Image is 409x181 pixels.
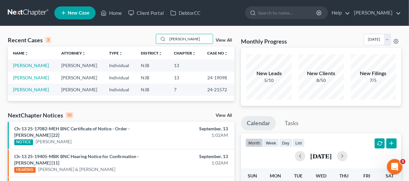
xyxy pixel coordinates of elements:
div: 1:02AM [161,160,228,166]
button: list [292,138,305,147]
td: 13 [169,72,202,84]
a: [PERSON_NAME] [13,75,49,80]
a: Client Portal [125,7,167,19]
div: Recent Cases [8,36,51,44]
i: unfold_more [158,52,162,55]
div: HEARING [14,167,36,173]
span: Fri [363,173,370,178]
input: Search by name... [258,7,317,19]
td: 7 [169,84,202,96]
span: Tue [294,173,302,178]
i: unfold_more [119,52,123,55]
i: unfold_more [224,52,228,55]
div: New Filings [351,70,396,77]
div: New Clients [299,70,344,77]
div: 5/10 [246,77,292,84]
td: 13 [169,59,202,71]
a: Ch-13 25-19405-MBK BNC Hearing Notice for Confirmation - [PERSON_NAME] [11] [14,154,139,166]
div: 10 [66,112,73,118]
a: Ch-13 25-17082-MEH BNC Certificate of Notice - Order - [PERSON_NAME] [22] [14,126,130,138]
td: NJB [136,84,169,96]
a: Home [97,7,125,19]
a: Attorneyunfold_more [61,51,86,55]
td: Individual [104,84,136,96]
span: Thu [339,173,349,178]
a: [PERSON_NAME] & [PERSON_NAME] [38,166,115,173]
div: 7/5 [351,77,396,84]
a: [PERSON_NAME] [351,7,401,19]
a: DebtorCC [167,7,204,19]
i: unfold_more [192,52,196,55]
a: Typeunfold_more [109,51,123,55]
td: 24-21572 [202,84,235,96]
span: 3 [400,159,405,164]
td: Individual [104,59,136,71]
a: Calendar [241,116,276,130]
td: Individual [104,72,136,84]
a: Chapterunfold_more [174,51,196,55]
td: [PERSON_NAME] [56,84,104,96]
div: September, 13 [161,126,228,132]
a: [PERSON_NAME] [36,138,72,145]
button: day [279,138,292,147]
div: NOTICE [14,139,33,145]
div: 8/50 [299,77,344,84]
span: Wed [316,173,326,178]
span: Sun [248,173,257,178]
iframe: Intercom live chat [387,159,403,175]
a: Help [328,7,350,19]
i: unfold_more [82,52,86,55]
div: 3 [45,37,51,43]
a: Case Nounfold_more [208,51,228,55]
div: 1:02AM [161,132,228,138]
a: View All [216,38,232,43]
i: unfold_more [25,52,28,55]
a: View All [216,113,232,118]
a: Districtunfold_more [141,51,162,55]
a: [PERSON_NAME] [13,87,49,92]
span: New Case [68,11,89,15]
td: [PERSON_NAME] [56,72,104,84]
div: New Leads [246,70,292,77]
td: NJB [136,59,169,71]
input: Search by name... [167,34,213,44]
button: month [245,138,263,147]
td: [PERSON_NAME] [56,59,104,71]
div: NextChapter Notices [8,111,73,119]
td: 24-19098 [202,72,235,84]
span: Sat [386,173,394,178]
h3: Monthly Progress [241,37,287,45]
h2: [DATE] [311,153,332,159]
div: September, 13 [161,153,228,160]
a: [PERSON_NAME] [13,63,49,68]
span: Mon [270,173,281,178]
button: week [263,138,279,147]
a: Tasks [279,116,304,130]
a: Nameunfold_more [13,51,28,55]
td: NJB [136,72,169,84]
